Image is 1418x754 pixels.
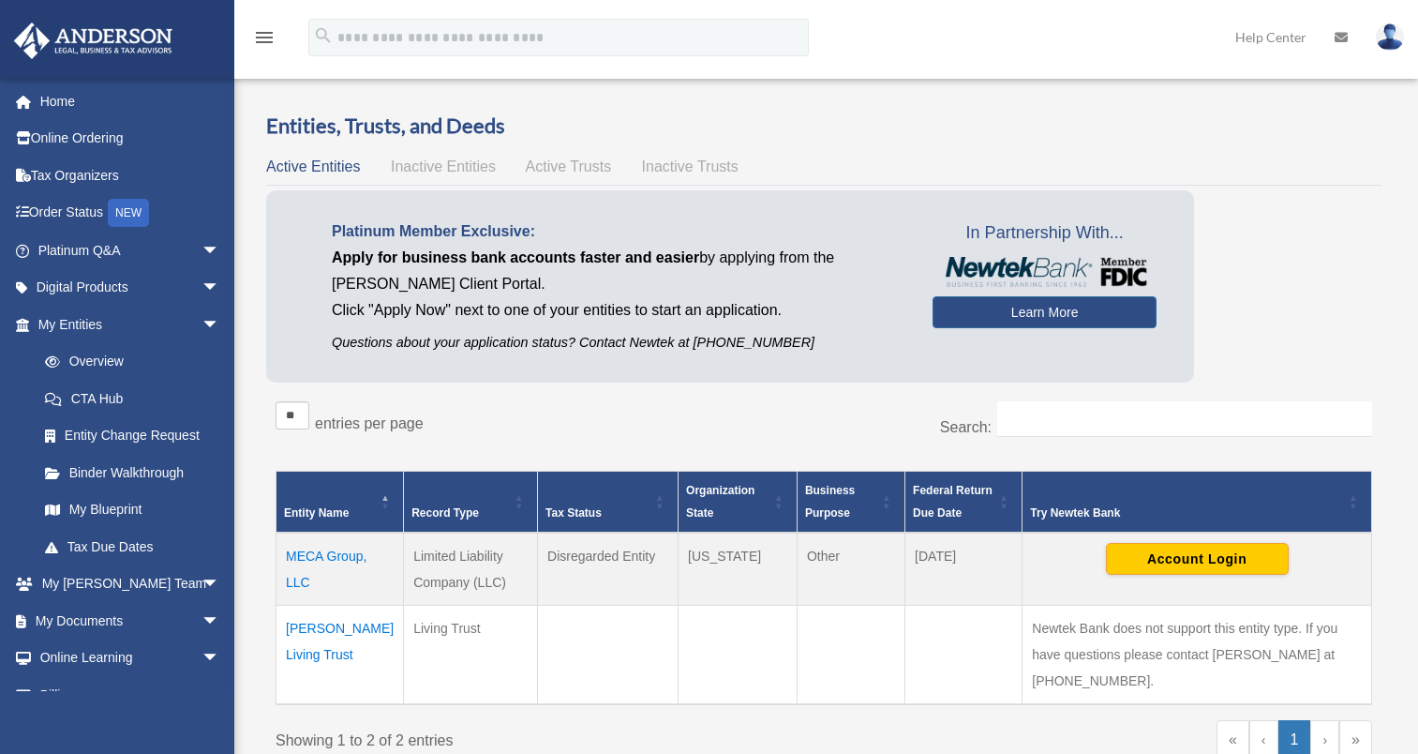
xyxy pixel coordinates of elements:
a: Binder Walkthrough [26,454,239,491]
a: My Documentsarrow_drop_down [13,602,248,640]
td: [PERSON_NAME] Living Trust [276,605,404,704]
div: NEW [108,199,149,227]
th: Entity Name: Activate to invert sorting [276,471,404,533]
a: My [PERSON_NAME] Teamarrow_drop_down [13,565,248,603]
span: arrow_drop_down [202,565,239,604]
span: Active Entities [266,158,360,174]
p: Platinum Member Exclusive: [332,219,904,245]
a: Order StatusNEW [13,194,248,233]
a: CTA Hub [26,380,239,417]
th: Organization State: Activate to sort [679,471,798,533]
td: Newtek Bank does not support this entity type. If you have questions please contact [PERSON_NAME]... [1022,605,1372,704]
span: Entity Name [284,506,349,520]
td: Living Trust [404,605,538,704]
button: Account Login [1106,543,1289,575]
a: My Blueprint [26,491,239,529]
th: Try Newtek Bank : Activate to sort [1022,471,1372,533]
a: Overview [26,343,230,381]
a: My Entitiesarrow_drop_down [13,306,239,343]
span: arrow_drop_down [202,676,239,715]
span: arrow_drop_down [202,640,239,678]
th: Tax Status: Activate to sort [538,471,679,533]
a: Tax Due Dates [26,528,239,565]
div: Try Newtek Bank [1030,502,1343,524]
td: MECA Group, LLC [276,533,404,606]
td: Other [797,533,904,606]
p: Click "Apply Now" next to one of your entities to start an application. [332,297,904,324]
td: Disregarded Entity [538,533,679,606]
span: arrow_drop_down [202,306,239,344]
th: Federal Return Due Date: Activate to sort [905,471,1022,533]
td: Limited Liability Company (LLC) [404,533,538,606]
th: Record Type: Activate to sort [404,471,538,533]
a: Digital Productsarrow_drop_down [13,269,248,307]
span: Inactive Entities [391,158,496,174]
p: by applying from the [PERSON_NAME] Client Portal. [332,245,904,297]
a: Account Login [1106,550,1289,565]
span: Apply for business bank accounts faster and easier [332,249,699,265]
label: entries per page [315,415,424,431]
i: search [313,25,334,46]
a: Online Ordering [13,120,248,158]
p: Questions about your application status? Contact Newtek at [PHONE_NUMBER] [332,331,904,354]
a: Entity Change Request [26,417,239,455]
i: menu [253,26,276,49]
a: Online Learningarrow_drop_down [13,640,248,677]
span: Business Purpose [805,484,855,520]
th: Business Purpose: Activate to sort [797,471,904,533]
td: [DATE] [905,533,1022,606]
img: Anderson Advisors Platinum Portal [8,23,178,59]
img: NewtekBankLogoSM.png [942,257,1147,287]
h3: Entities, Trusts, and Deeds [266,112,1381,141]
a: Platinum Q&Aarrow_drop_down [13,232,248,269]
a: menu [253,33,276,49]
a: Tax Organizers [13,157,248,194]
a: Learn More [933,296,1157,328]
span: Record Type [411,506,479,520]
img: User Pic [1376,23,1404,51]
span: arrow_drop_down [202,602,239,641]
span: arrow_drop_down [202,232,239,270]
a: Home [13,83,248,120]
label: Search: [940,419,992,435]
span: In Partnership With... [933,219,1157,249]
a: Billingarrow_drop_down [13,676,248,714]
span: Inactive Trusts [642,158,739,174]
div: Showing 1 to 2 of 2 entries [276,720,810,754]
span: Tax Status [545,506,602,520]
span: arrow_drop_down [202,269,239,308]
span: Federal Return Due Date [913,484,993,520]
td: [US_STATE] [679,533,798,606]
span: Active Trusts [526,158,612,174]
span: Organization State [686,484,754,520]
